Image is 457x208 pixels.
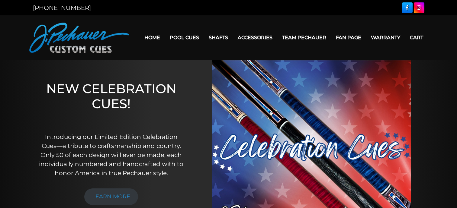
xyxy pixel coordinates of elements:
[165,30,204,45] a: Pool Cues
[140,30,165,45] a: Home
[29,23,129,53] img: Pechauer Custom Cues
[37,81,185,124] h1: NEW CELEBRATION CUES!
[405,30,428,45] a: Cart
[366,30,405,45] a: Warranty
[277,30,331,45] a: Team Pechauer
[233,30,277,45] a: Accessories
[204,30,233,45] a: Shafts
[331,30,366,45] a: Fan Page
[37,132,185,178] p: Introducing our Limited Edition Celebration Cues—a tribute to craftsmanship and country. Only 50 ...
[33,4,91,11] a: [PHONE_NUMBER]
[84,188,138,205] a: LEARN MORE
